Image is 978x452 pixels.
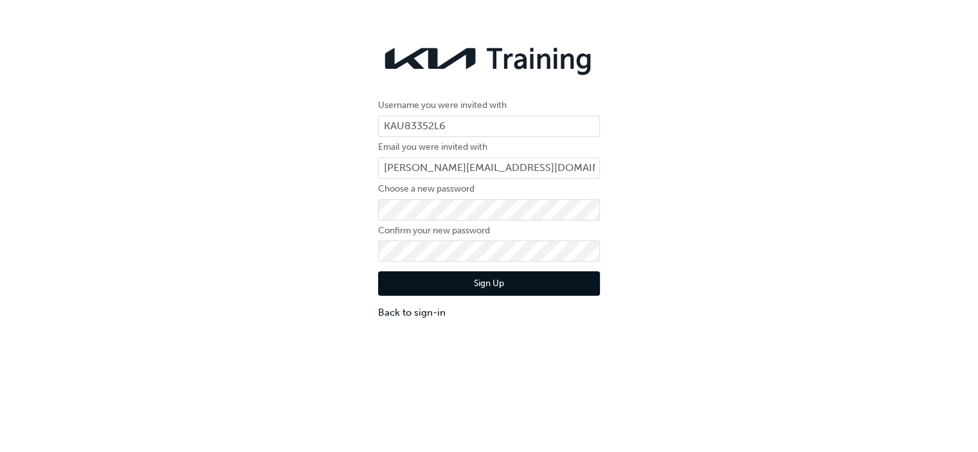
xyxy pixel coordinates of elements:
a: Back to sign-in [378,305,600,320]
label: Choose a new password [378,181,600,197]
label: Email you were invited with [378,140,600,155]
label: Confirm your new password [378,223,600,239]
label: Username you were invited with [378,98,600,113]
input: Username [378,116,600,138]
button: Sign Up [378,271,600,296]
img: kia-training [378,39,600,78]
